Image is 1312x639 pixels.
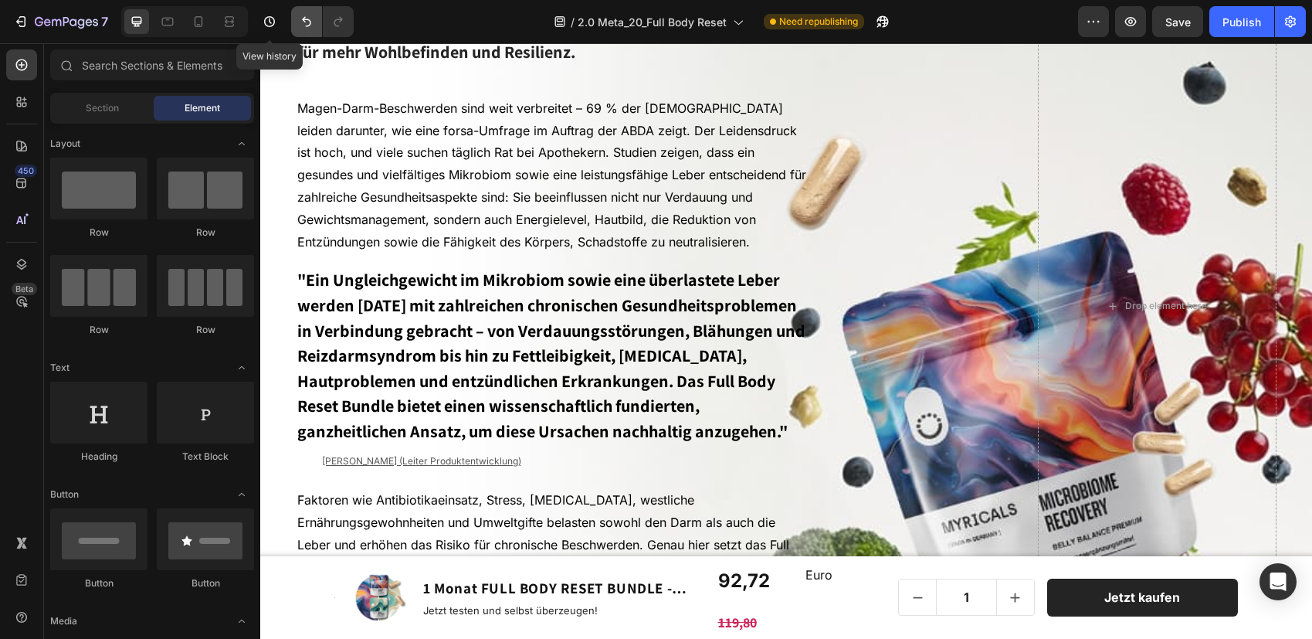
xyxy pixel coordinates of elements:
span: Button [50,488,79,501]
span: Faktoren wie Antibiotikaeinsatz, Stress, [MEDICAL_DATA], westliche Ernährungsgewohnheiten und Umw... [37,449,529,576]
span: Media [50,614,77,628]
div: Row [50,323,147,337]
span: Text [50,361,69,375]
div: Beta [12,283,37,295]
input: Search Sections & Elements [50,49,254,80]
span: Layout [50,137,80,151]
span: Section [86,101,119,115]
div: Heading [50,450,147,464]
button: increment [737,536,774,572]
span: Toggle open [229,482,254,507]
div: Rich Text Editor. Editing area: main [36,53,551,212]
button: 7 [6,6,115,37]
div: Rich Text Editor. Editing area: main [456,519,538,556]
div: Row [157,323,254,337]
p: Euro [545,521,624,543]
span: / [571,14,575,30]
div: Publish [1222,14,1261,30]
div: Row [50,226,147,240]
div: Undo/Redo [291,6,354,37]
div: 119,80 [456,569,626,590]
span: Need republishing [779,15,858,29]
button: decrement [639,536,676,572]
div: Rich Text Editor. Editing area: main [36,444,551,581]
button: Publish [1209,6,1274,37]
div: 450 [15,165,37,177]
strong: "Ein Ungleichgewicht im Mikrobiom sowie eine überlastete Leber werden [DATE] mit zahlreichen chro... [37,226,545,399]
div: Text Block [157,450,254,464]
input: quantity [676,536,737,572]
div: Open Intercom Messenger [1259,563,1297,600]
span: Toggle open [229,131,254,156]
span: Element [185,101,220,115]
strong: 92,72 [458,526,510,549]
span: 2.0 Meta_20_Full Body Reset [578,14,727,30]
iframe: Design area [260,43,1312,639]
button: Jetzt kaufen [787,535,978,573]
span: Magen-Darm-Beschwerden sind weit verbreitet – 69 % der [DEMOGRAPHIC_DATA] leiden darunter, wie ei... [37,57,546,206]
div: Jetzt kaufen [844,546,920,563]
u: [PERSON_NAME] (Leiter Produktentwicklung) [62,412,261,423]
span: Toggle open [229,355,254,380]
span: Toggle open [229,609,254,634]
p: 7 [101,12,108,31]
span: Save [1165,15,1191,29]
button: Save [1152,6,1203,37]
div: Button [157,576,254,590]
div: Row [157,226,254,240]
div: Rich Text Editor. Editing area: main [36,223,551,403]
div: Button [50,576,147,590]
div: Drop element here [865,257,947,269]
